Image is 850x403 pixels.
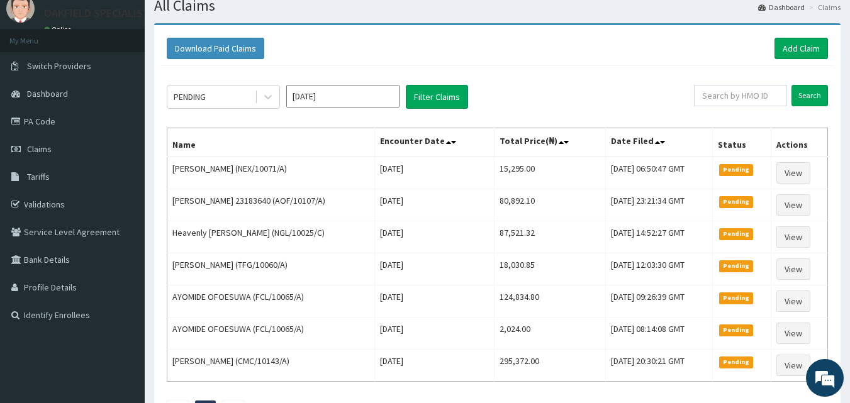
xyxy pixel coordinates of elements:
[719,292,754,304] span: Pending
[174,91,206,103] div: PENDING
[776,162,810,184] a: View
[775,38,828,59] a: Add Claim
[719,228,754,240] span: Pending
[495,285,605,317] td: 124,834.80
[27,171,50,182] span: Tariffs
[495,157,605,189] td: 15,295.00
[65,70,211,87] div: Chat with us now
[719,324,754,336] span: Pending
[406,85,468,109] button: Filter Claims
[495,317,605,350] td: 2,024.00
[712,128,771,157] th: Status
[719,164,754,175] span: Pending
[605,157,712,189] td: [DATE] 06:50:47 GMT
[605,253,712,285] td: [DATE] 12:03:30 GMT
[167,221,375,253] td: Heavenly [PERSON_NAME] (NGL/10025/C)
[605,350,712,382] td: [DATE] 20:30:21 GMT
[495,253,605,285] td: 18,030.85
[374,350,494,382] td: [DATE]
[6,269,240,313] textarea: Type your message and hit 'Enter'
[758,2,805,13] a: Dashboard
[719,356,754,368] span: Pending
[23,63,51,94] img: d_794563401_company_1708531726252_794563401
[776,323,810,344] a: View
[44,25,74,34] a: Online
[206,6,237,36] div: Minimize live chat window
[374,253,494,285] td: [DATE]
[495,350,605,382] td: 295,372.00
[374,221,494,253] td: [DATE]
[495,221,605,253] td: 87,521.32
[167,253,375,285] td: [PERSON_NAME] (TFG/10060/A)
[374,189,494,221] td: [DATE]
[167,128,375,157] th: Name
[605,189,712,221] td: [DATE] 23:21:34 GMT
[167,157,375,189] td: [PERSON_NAME] (NEX/10071/A)
[776,226,810,248] a: View
[605,285,712,317] td: [DATE] 09:26:39 GMT
[605,128,712,157] th: Date Filed
[374,285,494,317] td: [DATE]
[776,194,810,216] a: View
[27,60,91,72] span: Switch Providers
[167,350,375,382] td: [PERSON_NAME] (CMC/10143/A)
[719,196,754,207] span: Pending
[806,2,841,13] li: Claims
[286,85,400,108] input: Select Month and Year
[776,290,810,312] a: View
[167,317,375,350] td: AYOMIDE OFOESUWA (FCL/10065/A)
[791,85,828,106] input: Search
[495,128,605,157] th: Total Price(₦)
[44,8,201,19] p: OAKFIELD SPECIALIST HOSPITAL
[27,88,68,99] span: Dashboard
[374,317,494,350] td: [DATE]
[719,260,754,272] span: Pending
[374,128,494,157] th: Encounter Date
[167,285,375,317] td: AYOMIDE OFOESUWA (FCL/10065/A)
[167,189,375,221] td: [PERSON_NAME] 23183640 (AOF/10107/A)
[73,121,174,248] span: We're online!
[694,85,787,106] input: Search by HMO ID
[776,258,810,280] a: View
[771,128,827,157] th: Actions
[605,221,712,253] td: [DATE] 14:52:27 GMT
[27,143,52,155] span: Claims
[605,317,712,350] td: [DATE] 08:14:08 GMT
[495,189,605,221] td: 80,892.10
[374,157,494,189] td: [DATE]
[167,38,264,59] button: Download Paid Claims
[776,355,810,376] a: View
